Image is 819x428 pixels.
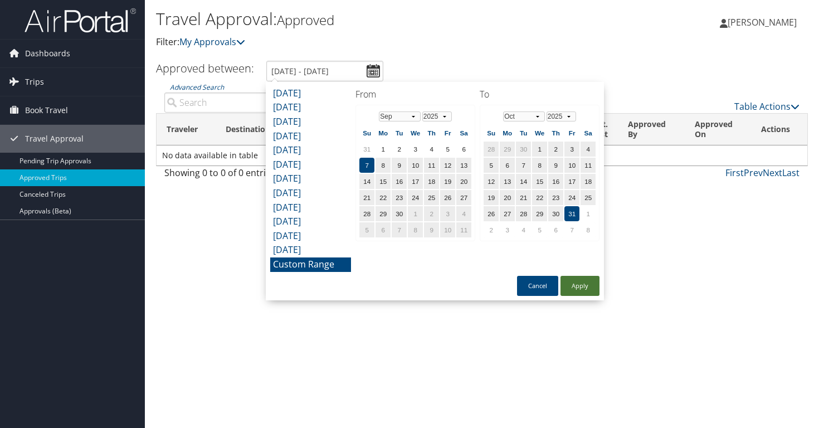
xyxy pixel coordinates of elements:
[548,190,563,205] td: 23
[532,158,547,173] td: 8
[270,143,351,158] li: [DATE]
[532,190,547,205] td: 22
[424,222,439,237] td: 9
[25,68,44,96] span: Trips
[548,125,563,140] th: Th
[164,166,311,185] div: Showing 0 to 0 of 0 entries
[392,158,407,173] td: 9
[516,142,531,157] td: 30
[516,222,531,237] td: 4
[500,190,515,205] td: 20
[170,82,224,92] a: Advanced Search
[532,206,547,221] td: 29
[564,158,579,173] td: 10
[516,174,531,189] td: 14
[270,201,351,215] li: [DATE]
[359,190,374,205] td: 21
[484,174,499,189] td: 12
[456,222,471,237] td: 11
[564,222,579,237] td: 7
[376,206,391,221] td: 29
[484,125,499,140] th: Su
[500,174,515,189] td: 13
[440,142,455,157] td: 5
[270,86,351,101] li: [DATE]
[408,190,423,205] td: 24
[734,100,799,113] a: Table Actions
[548,158,563,173] td: 9
[392,206,407,221] td: 30
[500,158,515,173] td: 6
[440,190,455,205] td: 26
[532,125,547,140] th: We
[359,206,374,221] td: 28
[456,158,471,173] td: 13
[500,222,515,237] td: 3
[270,172,351,186] li: [DATE]
[392,142,407,157] td: 2
[581,222,596,237] td: 8
[376,174,391,189] td: 15
[440,206,455,221] td: 3
[359,174,374,189] td: 14
[720,6,808,39] a: [PERSON_NAME]
[744,167,763,179] a: Prev
[484,158,499,173] td: 5
[548,142,563,157] td: 2
[270,257,351,272] li: Custom Range
[270,158,351,172] li: [DATE]
[424,190,439,205] td: 25
[408,206,423,221] td: 1
[685,114,751,145] th: Approved On: activate to sort column ascending
[392,190,407,205] td: 23
[392,125,407,140] th: Tu
[355,88,475,100] h4: From
[484,142,499,157] td: 28
[751,114,807,145] th: Actions
[270,186,351,201] li: [DATE]
[581,206,596,221] td: 1
[484,206,499,221] td: 26
[456,125,471,140] th: Sa
[456,206,471,221] td: 4
[270,115,351,129] li: [DATE]
[376,222,391,237] td: 6
[424,206,439,221] td: 2
[763,167,782,179] a: Next
[266,61,383,81] input: [DATE] - [DATE]
[564,142,579,157] td: 3
[548,174,563,189] td: 16
[725,167,744,179] a: First
[564,190,579,205] td: 24
[532,142,547,157] td: 1
[164,93,311,113] input: Advanced Search
[408,142,423,157] td: 3
[516,125,531,140] th: Tu
[581,125,596,140] th: Sa
[581,190,596,205] td: 25
[456,142,471,157] td: 6
[440,158,455,173] td: 12
[424,142,439,157] td: 4
[392,174,407,189] td: 16
[277,11,334,29] small: Approved
[480,88,599,100] h4: To
[216,114,290,145] th: Destination: activate to sort column ascending
[548,206,563,221] td: 30
[408,125,423,140] th: We
[532,174,547,189] td: 15
[548,222,563,237] td: 6
[270,215,351,229] li: [DATE]
[376,158,391,173] td: 8
[440,222,455,237] td: 10
[376,142,391,157] td: 1
[408,158,423,173] td: 10
[270,100,351,115] li: [DATE]
[424,158,439,173] td: 11
[392,222,407,237] td: 7
[25,40,70,67] span: Dashboards
[564,174,579,189] td: 17
[359,222,374,237] td: 5
[728,16,797,28] span: [PERSON_NAME]
[424,125,439,140] th: Th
